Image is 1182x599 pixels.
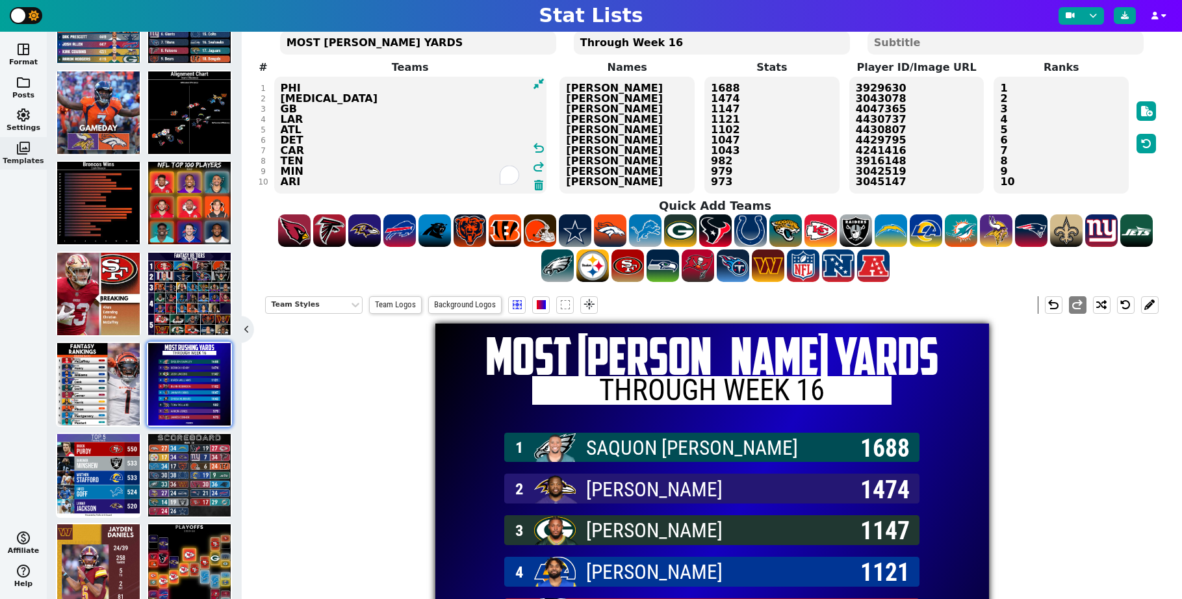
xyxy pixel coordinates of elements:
span: folder [16,75,31,90]
span: monetization_on [16,530,31,546]
span: redo [1070,297,1085,312]
div: Team Styles [271,299,344,311]
span: 1147 [860,513,910,549]
button: undo [1045,296,1062,314]
div: 10 [258,177,268,187]
textarea: To enrich screen reader interactions, please activate Accessibility in Grammarly extension settings [274,77,546,194]
label: Player ID/Image URL [844,60,989,75]
img: template [57,71,140,154]
div: 8 [258,156,268,166]
span: 1 [512,437,527,459]
span: 4 [512,561,527,583]
img: template [148,71,231,154]
img: template [57,343,140,426]
textarea: Through Week 16 [574,31,850,55]
span: 2 [512,478,527,501]
span: 3 [512,520,527,542]
span: 1121 [860,554,910,591]
div: 3 [258,104,268,114]
textarea: [PERSON_NAME] [PERSON_NAME] [PERSON_NAME] [PERSON_NAME] [PERSON_NAME] [PERSON_NAME] [PERSON_NAME]... [559,77,695,194]
span: [PERSON_NAME] [586,520,860,542]
span: photo_library [16,140,31,156]
label: Teams [265,60,554,75]
div: 1 [258,83,268,94]
label: Ranks [989,60,1134,75]
div: 5 [258,125,268,135]
div: 9 [258,166,268,177]
h1: MOST [PERSON_NAME] YARDS [435,331,989,383]
textarea: 1688 1474 1147 1121 1102 1047 1043 982 979 973 [704,77,840,194]
span: undo [531,140,546,156]
span: space_dashboard [16,42,31,57]
img: template [57,253,140,335]
img: template [57,434,140,516]
span: Background Logos [428,296,502,314]
textarea: 1 2 3 4 5 6 7 8 9 10 [994,77,1129,194]
label: Names [555,60,700,75]
span: redo [531,159,546,175]
span: Saquon [PERSON_NAME] [586,437,860,459]
h1: Stat Lists [539,4,643,27]
span: Team Logos [369,296,422,314]
label: Stats [700,60,845,75]
button: redo [1069,296,1086,314]
span: 1474 [860,472,910,508]
div: 4 [258,114,268,125]
h4: Quick Add Teams [268,199,1161,213]
img: template [148,343,231,426]
div: 2 [258,94,268,104]
label: # [259,60,267,75]
img: template [57,162,140,244]
span: undo [1046,297,1061,312]
span: [PERSON_NAME] [586,479,860,501]
span: settings [16,107,31,123]
span: [PERSON_NAME] [586,561,860,583]
img: template [148,434,231,516]
div: 6 [258,135,268,146]
span: 1688 [860,430,910,466]
h2: Through Week 16 [532,376,892,405]
span: help [16,563,31,579]
div: 7 [258,146,268,156]
img: template [148,162,231,244]
img: template [148,253,231,335]
textarea: 3929630 3043078 4047365 4430737 4430807 4429795 4241416 3916148 3042519 3045147 [849,77,984,194]
textarea: MOST [PERSON_NAME] YARDS [280,31,556,55]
